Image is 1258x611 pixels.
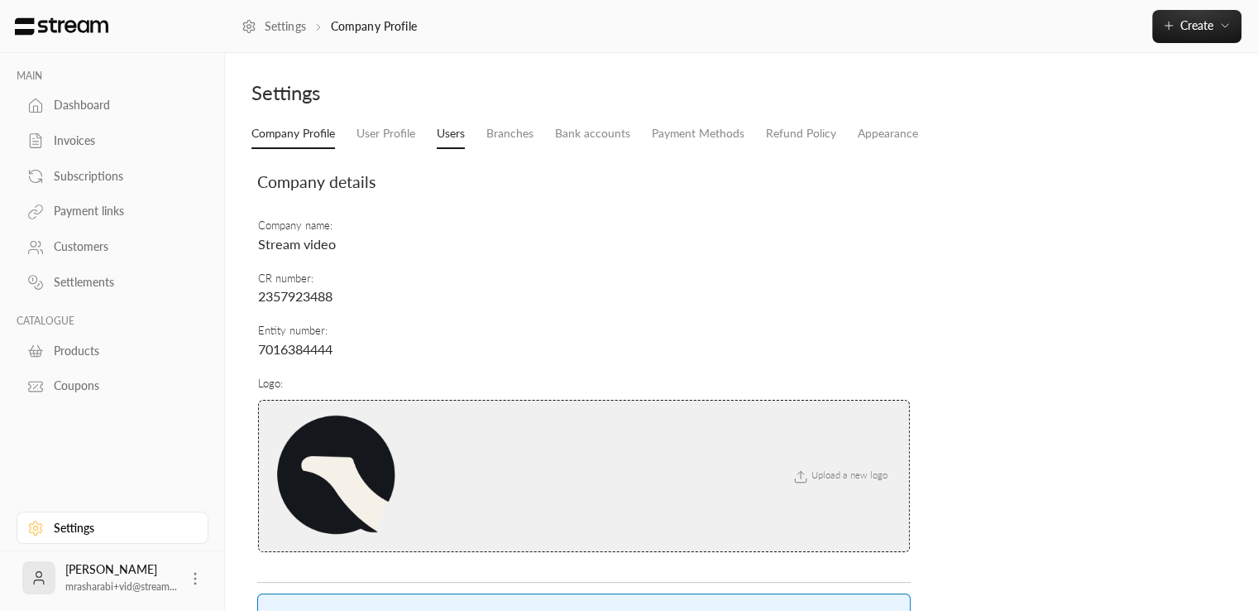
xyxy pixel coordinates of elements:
[17,70,208,83] p: MAIN
[54,238,188,255] div: Customers
[858,119,918,148] a: Appearance
[17,195,208,228] a: Payment links
[13,17,110,36] img: Logo
[17,160,208,192] a: Subscriptions
[17,370,208,402] a: Coupons
[437,119,465,149] a: Users
[257,262,911,315] td: CR number :
[242,18,306,35] a: Settings
[258,288,332,304] span: 2357923488
[766,119,836,148] a: Refund Policy
[251,79,734,106] div: Settings
[242,18,417,35] nav: breadcrumb
[54,343,188,359] div: Products
[331,18,417,35] p: Company Profile
[54,520,188,536] div: Settings
[258,341,332,357] span: 7016384444
[1152,10,1241,43] button: Create
[17,512,208,544] a: Settings
[17,334,208,367] a: Products
[272,414,400,538] img: company logo
[356,119,415,148] a: User Profile
[1180,18,1213,32] span: Create
[17,267,208,299] a: Settlements
[486,119,533,148] a: Branches
[17,125,208,157] a: Invoices
[54,132,188,149] div: Invoices
[257,172,375,191] span: Company details
[258,236,336,252] span: Stream video
[17,89,208,122] a: Dashboard
[652,119,744,148] a: Payment Methods
[251,119,335,149] a: Company Profile
[257,315,911,367] td: Entity number :
[782,469,895,480] span: Upload a new logo
[54,168,188,185] div: Subscriptions
[54,203,188,219] div: Payment links
[257,210,911,262] td: Company name :
[54,378,188,394] div: Coupons
[65,561,177,594] div: [PERSON_NAME]
[54,97,188,113] div: Dashboard
[17,231,208,263] a: Customers
[257,368,911,571] td: Logo :
[17,315,208,328] p: CATALOGUE
[555,119,630,148] a: Bank accounts
[65,580,177,593] span: mrasharabi+vid@stream...
[54,274,188,291] div: Settlements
